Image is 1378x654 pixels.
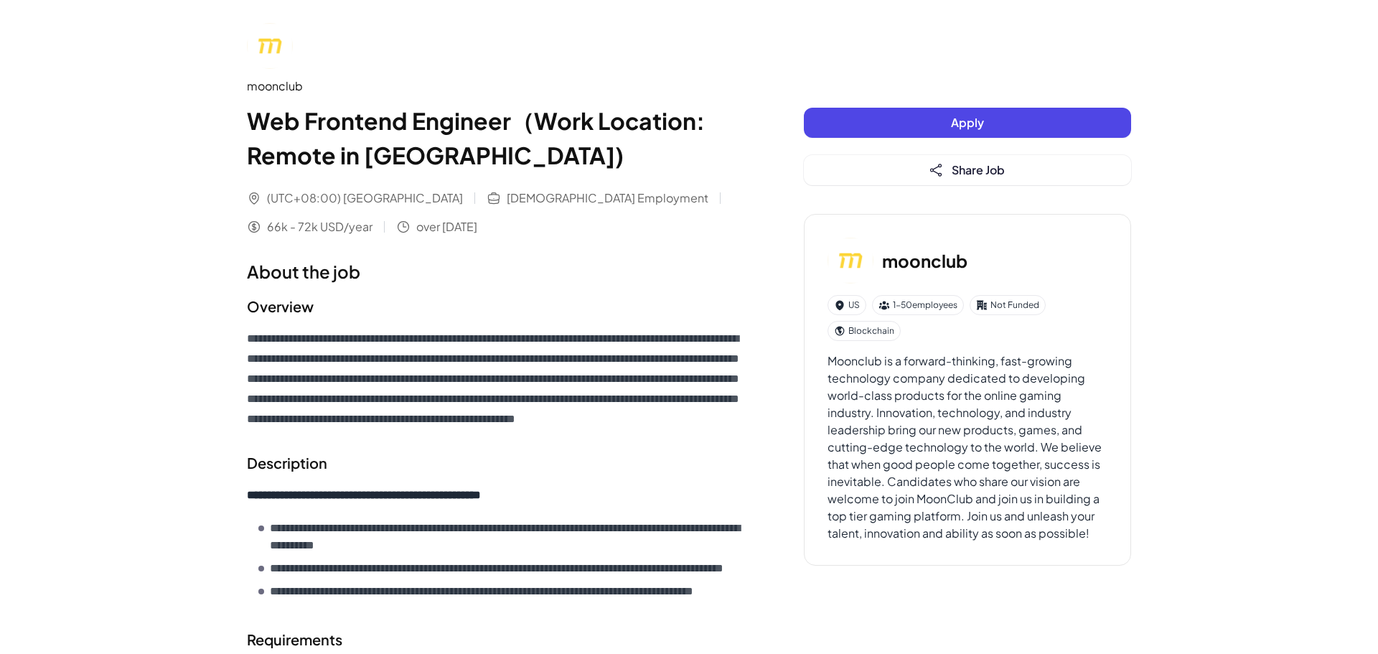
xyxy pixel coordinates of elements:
[952,162,1005,177] span: Share Job
[507,190,708,207] span: [DEMOGRAPHIC_DATA] Employment
[247,23,293,69] img: mo
[951,115,984,130] span: Apply
[267,218,372,235] span: 66k - 72k USD/year
[828,295,866,315] div: US
[247,296,746,317] h2: Overview
[247,258,746,284] h1: About the job
[247,629,746,650] h2: Requirements
[247,103,746,172] h1: Web Frontend Engineer（Work Location: Remote in [GEOGRAPHIC_DATA])
[247,452,746,474] h2: Description
[970,295,1046,315] div: Not Funded
[804,155,1131,185] button: Share Job
[247,78,746,95] div: moonclub
[882,248,967,274] h3: moonclub
[267,190,463,207] span: (UTC+08:00) [GEOGRAPHIC_DATA]
[872,295,964,315] div: 1-50 employees
[416,218,477,235] span: over [DATE]
[828,352,1107,542] div: Moonclub is a forward-thinking, fast-growing technology company dedicated to developing world-cla...
[828,321,901,341] div: Blockchain
[804,108,1131,138] button: Apply
[828,238,873,284] img: mo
